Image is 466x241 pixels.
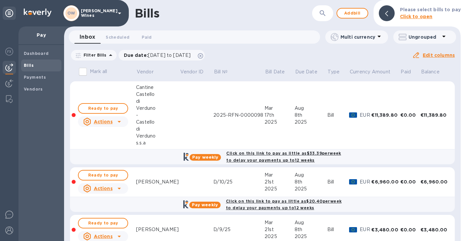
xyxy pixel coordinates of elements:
[295,179,327,185] div: 8th
[80,32,95,42] span: Inbox
[421,68,440,75] p: Balance
[265,185,295,192] div: 2025
[265,68,293,75] span: Bill Date
[400,7,461,12] b: Please select bills to pay
[400,226,420,233] div: €0.00
[180,68,203,75] p: Vendor ID
[136,119,180,126] div: Castello
[372,68,399,75] span: Amount
[401,68,419,75] span: Paid
[106,34,129,41] span: Scheduled
[327,112,349,119] div: Bill
[295,233,327,240] div: 2025
[265,105,295,112] div: Mar
[371,226,400,233] div: €3,480.00
[142,34,152,41] span: Paid
[136,91,180,98] div: Castello
[420,179,449,185] div: €6,960.00
[295,105,327,112] div: Aug
[372,68,390,75] p: Amount
[295,68,326,75] span: Due Date
[24,87,43,92] b: Vendors
[94,119,113,124] u: Actions
[24,63,34,68] b: Bills
[350,68,370,75] p: Currency
[136,112,180,119] div: -
[24,51,49,56] b: Dashboard
[265,172,295,179] div: Mar
[327,179,349,185] div: Bill
[328,68,340,75] p: Type
[136,133,180,140] div: Verduno
[295,172,327,179] div: Aug
[137,68,162,75] span: Vendor
[337,8,368,19] button: Addbill
[265,112,295,119] div: 17th
[265,219,295,226] div: Mar
[328,68,348,75] span: Type
[119,50,205,60] div: Due date:[DATE] to [DATE]
[192,202,218,207] b: Pay weekly
[137,68,154,75] p: Vendor
[24,9,52,17] img: Logo
[5,48,13,56] img: Foreign exchange
[214,68,236,75] span: Bill №
[400,14,433,19] b: Click to open
[421,68,448,75] span: Balance
[265,179,295,185] div: 21st
[148,53,191,58] span: [DATE] to [DATE]
[3,7,16,20] div: Unpin categories
[78,218,128,228] button: Ready to pay
[135,6,159,20] h1: Bills
[94,186,113,191] u: Actions
[136,126,180,133] div: di
[136,84,180,91] div: Cantine
[136,179,180,185] div: [PERSON_NAME]
[213,226,265,233] div: D/9/25
[136,105,180,112] div: Verduno
[360,226,371,233] p: EUR
[81,52,107,58] p: Filter Bills
[400,112,420,118] div: €0.00
[214,68,228,75] p: Bill №
[295,119,327,126] div: 2025
[78,170,128,181] button: Ready to pay
[341,34,375,40] p: Multi currency
[136,226,180,233] div: [PERSON_NAME]
[213,112,265,119] div: 2025-RFN-0000098
[295,185,327,192] div: 2025
[136,140,180,146] div: s.s.a
[265,119,295,126] div: 2025
[420,112,449,118] div: €11,389.80
[226,151,341,163] b: Click on this link to pay as little as $33.39 per week to delay your payments up to 12 weeks
[24,32,59,38] p: Pay
[78,103,128,114] button: Ready to pay
[84,219,122,227] span: Ready to pay
[423,53,455,58] u: Edit columns
[84,171,122,179] span: Ready to pay
[371,179,400,185] div: €6,960.00
[81,9,114,18] p: [PERSON_NAME] Wines
[295,226,327,233] div: 8th
[342,9,362,17] span: Add bill
[409,34,440,40] p: Ungrouped
[180,68,212,75] span: Vendor ID
[327,226,349,233] div: Bill
[24,75,46,80] b: Payments
[213,179,265,185] div: D/10/25
[124,52,194,59] p: Due date :
[67,11,75,16] b: OW
[136,98,180,105] div: di
[400,179,420,185] div: €0.00
[295,219,327,226] div: Aug
[94,234,113,239] u: Actions
[265,233,295,240] div: 2025
[420,226,449,233] div: €3,480.00
[360,112,371,119] p: EUR
[192,155,218,160] b: Pay weekly
[371,112,400,118] div: €11,389.80
[265,226,295,233] div: 21st
[295,112,327,119] div: 8th
[84,104,122,112] span: Ready to pay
